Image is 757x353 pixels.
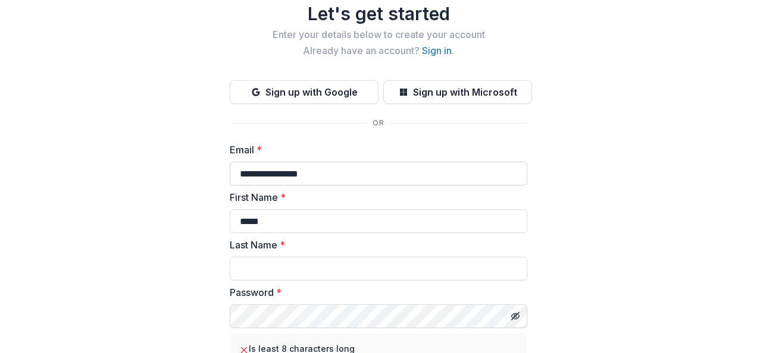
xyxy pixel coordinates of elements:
button: Toggle password visibility [506,307,525,326]
button: Sign up with Google [230,80,378,104]
button: Sign up with Microsoft [383,80,532,104]
h2: Enter your details below to create your account [230,29,527,40]
label: First Name [230,190,520,204]
a: Sign in [422,45,452,56]
label: Password [230,285,520,300]
label: Email [230,143,520,157]
h2: Already have an account? . [230,45,527,56]
h1: Let's get started [230,3,527,24]
label: Last Name [230,238,520,252]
